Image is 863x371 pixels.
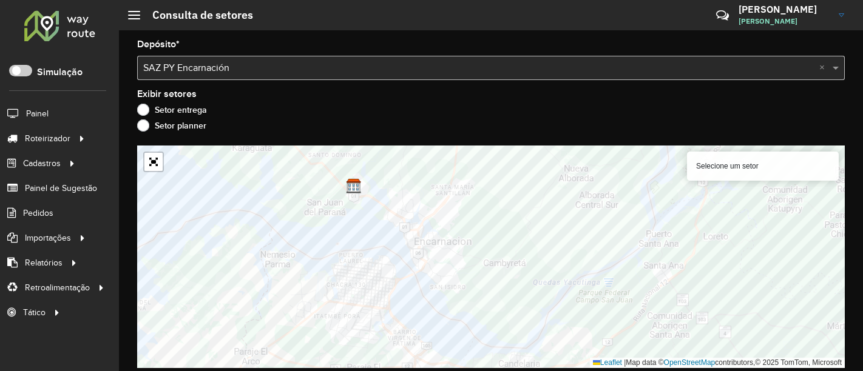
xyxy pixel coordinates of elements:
span: Tático [23,306,46,319]
label: Setor planner [137,119,206,132]
span: Roteirizador [25,132,70,145]
span: | [624,358,626,367]
a: Abrir mapa em tela cheia [144,153,163,171]
span: Retroalimentação [25,281,90,294]
span: Clear all [819,61,830,75]
span: [PERSON_NAME] [739,16,830,27]
span: Relatórios [25,256,63,269]
div: Selecione um setor [687,152,839,181]
span: Painel de Sugestão [25,182,97,195]
a: Leaflet [593,358,622,367]
a: OpenStreetMap [664,358,716,367]
div: Map data © contributors,© 2025 TomTom, Microsoft [590,358,845,368]
label: Simulação [37,65,83,79]
span: Cadastros [23,157,61,170]
span: Importações [25,232,71,244]
span: Pedidos [23,207,53,219]
h3: [PERSON_NAME] [739,4,830,15]
h2: Consulta de setores [140,8,253,22]
label: Exibir setores [137,87,197,101]
a: Contato Rápido [709,2,736,28]
label: Setor entrega [137,104,207,116]
label: Depósito [137,37,180,52]
span: Painel [26,107,49,120]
